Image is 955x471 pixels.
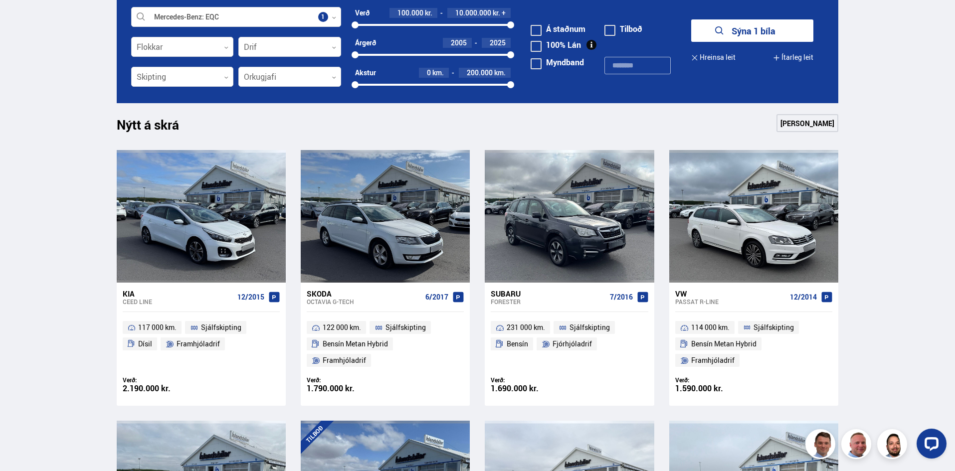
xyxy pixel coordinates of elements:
[675,384,754,393] div: 1.590.000 kr.
[776,114,838,132] a: [PERSON_NAME]
[773,46,813,69] button: Ítarleg leit
[323,354,366,366] span: Framhjóladrif
[490,38,506,47] span: 2025
[807,431,837,461] img: FbJEzSuNWCJXmdc-.webp
[691,46,736,69] button: Hreinsa leit
[385,321,426,333] span: Sjálfskipting
[691,338,757,350] span: Bensín Metan Hybrid
[425,293,448,301] span: 6/2017
[502,9,506,17] span: +
[123,376,201,384] div: Verð:
[570,321,610,333] span: Sjálfskipting
[138,338,152,350] span: Dísil
[507,338,528,350] span: Bensín
[397,8,423,17] span: 100.000
[675,376,754,384] div: Verð:
[355,69,376,77] div: Akstur
[604,25,642,33] label: Tilboð
[425,9,432,17] span: kr.
[123,298,233,305] div: Ceed LINE
[355,39,376,47] div: Árgerð
[675,298,786,305] div: Passat R-LINE
[553,338,592,350] span: Fjórhjóladrif
[307,376,385,384] div: Verð:
[531,41,581,49] label: 100% Lán
[177,338,220,350] span: Framhjóladrif
[451,38,467,47] span: 2005
[669,283,838,406] a: VW Passat R-LINE 12/2014 114 000 km. Sjálfskipting Bensín Metan Hybrid Framhjóladrif Verð: 1.590....
[301,283,470,406] a: Skoda Octavia G-TECH 6/2017 122 000 km. Sjálfskipting Bensín Metan Hybrid Framhjóladrif Verð: 1.7...
[675,289,786,298] div: VW
[879,431,909,461] img: nhp88E3Fdnt1Opn2.png
[491,376,570,384] div: Verð:
[691,321,730,333] span: 114 000 km.
[691,354,735,366] span: Framhjóladrif
[432,69,444,77] span: km.
[531,25,585,33] label: Á staðnum
[237,293,264,301] span: 12/2015
[138,321,177,333] span: 117 000 km.
[307,384,385,393] div: 1.790.000 kr.
[493,9,500,17] span: kr.
[123,384,201,393] div: 2.190.000 kr.
[491,298,605,305] div: Forester
[909,425,951,467] iframe: LiveChat chat widget
[455,8,491,17] span: 10.000.000
[117,117,196,138] h1: Nýtt á skrá
[427,68,431,77] span: 0
[485,283,654,406] a: Subaru Forester 7/2016 231 000 km. Sjálfskipting Bensín Fjórhjóladrif Verð: 1.690.000 kr.
[307,298,421,305] div: Octavia G-TECH
[507,321,545,333] span: 231 000 km.
[355,9,370,17] div: Verð
[531,58,584,66] label: Myndband
[307,289,421,298] div: Skoda
[201,321,241,333] span: Sjálfskipting
[323,321,361,333] span: 122 000 km.
[467,68,493,77] span: 200.000
[491,289,605,298] div: Subaru
[323,338,388,350] span: Bensín Metan Hybrid
[691,19,813,42] button: Sýna 1 bíla
[790,293,817,301] span: 12/2014
[843,431,873,461] img: siFngHWaQ9KaOqBr.png
[123,289,233,298] div: Kia
[610,293,633,301] span: 7/2016
[754,321,794,333] span: Sjálfskipting
[494,69,506,77] span: km.
[117,283,286,406] a: Kia Ceed LINE 12/2015 117 000 km. Sjálfskipting Dísil Framhjóladrif Verð: 2.190.000 kr.
[491,384,570,393] div: 1.690.000 kr.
